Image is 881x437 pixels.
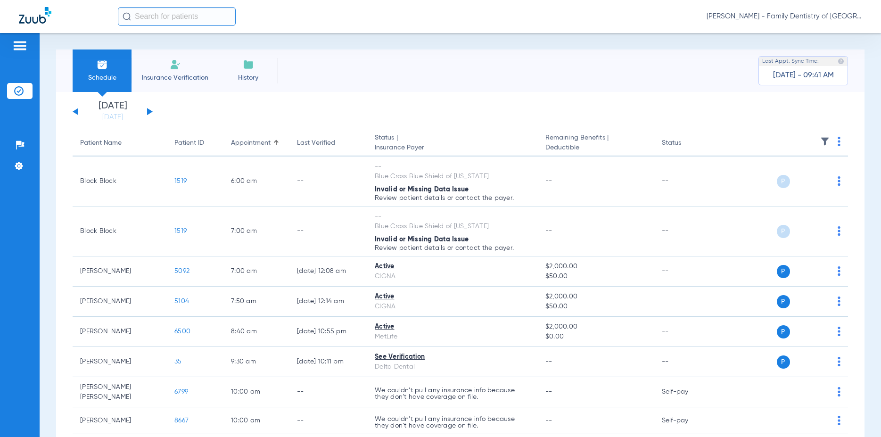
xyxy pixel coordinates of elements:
td: [DATE] 10:11 PM [289,347,367,377]
span: Invalid or Missing Data Issue [375,236,469,243]
div: Blue Cross Blue Shield of [US_STATE] [375,172,530,181]
span: -- [545,228,552,234]
td: [DATE] 12:08 AM [289,256,367,287]
span: P [777,225,790,238]
span: $0.00 [545,332,647,342]
span: $50.00 [545,302,647,312]
p: Review patient details or contact the payer. [375,195,530,201]
span: Schedule [80,73,124,82]
span: P [777,265,790,278]
span: 35 [174,358,182,365]
td: [PERSON_NAME] [PERSON_NAME] [73,377,167,407]
div: See Verification [375,352,530,362]
span: Invalid or Missing Data Issue [375,186,469,193]
td: -- [654,347,718,377]
td: [DATE] 10:55 PM [289,317,367,347]
td: -- [289,407,367,434]
span: P [777,325,790,338]
p: We couldn’t pull any insurance info because they don’t have coverage on file. [375,416,530,429]
img: Zuub Logo [19,7,51,24]
td: -- [654,317,718,347]
td: [PERSON_NAME] [73,407,167,434]
div: Delta Dental [375,362,530,372]
span: 1519 [174,228,187,234]
img: group-dot-blue.svg [838,297,840,306]
span: $2,000.00 [545,322,647,332]
td: 8:40 AM [223,317,289,347]
div: Last Verified [297,138,335,148]
img: group-dot-blue.svg [838,327,840,336]
span: [PERSON_NAME] - Family Dentistry of [GEOGRAPHIC_DATA] [707,12,862,21]
p: Review patient details or contact the payer. [375,245,530,251]
td: 6:00 AM [223,157,289,206]
div: Patient ID [174,138,216,148]
div: CIGNA [375,272,530,281]
img: Manual Insurance Verification [170,59,181,70]
th: Status | [367,130,538,157]
td: 7:00 AM [223,206,289,256]
p: We couldn’t pull any insurance info because they don’t have coverage on file. [375,387,530,400]
td: 10:00 AM [223,407,289,434]
td: 7:00 AM [223,256,289,287]
img: last sync help info [838,58,844,65]
td: [PERSON_NAME] [73,317,167,347]
td: 9:30 AM [223,347,289,377]
div: Appointment [231,138,271,148]
td: -- [654,206,718,256]
span: $2,000.00 [545,262,647,272]
div: Active [375,262,530,272]
span: $50.00 [545,272,647,281]
span: 5092 [174,268,189,274]
span: $2,000.00 [545,292,647,302]
td: -- [654,256,718,287]
span: -- [545,388,552,395]
img: group-dot-blue.svg [838,387,840,396]
div: Patient ID [174,138,204,148]
span: P [777,295,790,308]
span: P [777,355,790,369]
img: group-dot-blue.svg [838,266,840,276]
div: CIGNA [375,302,530,312]
span: 6500 [174,328,190,335]
div: -- [375,162,530,172]
td: [PERSON_NAME] [73,347,167,377]
div: -- [375,212,530,222]
span: Insurance Verification [139,73,212,82]
a: [DATE] [84,113,141,122]
iframe: Chat Widget [834,392,881,437]
input: Search for patients [118,7,236,26]
td: Self-pay [654,377,718,407]
img: group-dot-blue.svg [838,357,840,366]
td: -- [654,287,718,317]
span: 6799 [174,388,188,395]
td: -- [289,206,367,256]
img: hamburger-icon [12,40,27,51]
td: -- [289,157,367,206]
li: [DATE] [84,101,141,122]
div: Last Verified [297,138,360,148]
span: 1519 [174,178,187,184]
td: 10:00 AM [223,377,289,407]
span: -- [545,417,552,424]
td: [PERSON_NAME] [73,256,167,287]
td: [PERSON_NAME] [73,287,167,317]
td: [DATE] 12:14 AM [289,287,367,317]
div: Active [375,322,530,332]
span: P [777,175,790,188]
td: -- [654,157,718,206]
span: -- [545,358,552,365]
div: Appointment [231,138,282,148]
img: Search Icon [123,12,131,21]
img: group-dot-blue.svg [838,176,840,186]
div: Patient Name [80,138,122,148]
th: Status [654,130,718,157]
img: Schedule [97,59,108,70]
td: 7:50 AM [223,287,289,317]
th: Remaining Benefits | [538,130,654,157]
div: Blue Cross Blue Shield of [US_STATE] [375,222,530,231]
div: Active [375,292,530,302]
td: Block Block [73,157,167,206]
td: -- [289,377,367,407]
span: Last Appt. Sync Time: [762,57,819,66]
